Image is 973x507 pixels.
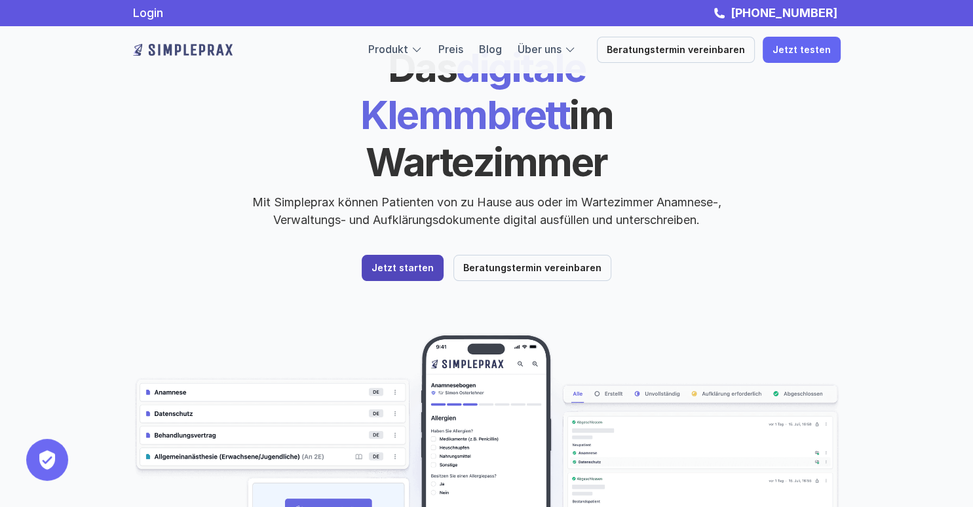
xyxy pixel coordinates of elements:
p: Beratungstermin vereinbaren [463,263,601,274]
p: Beratungstermin vereinbaren [607,45,745,56]
h1: digitale Klemmbrett [261,44,713,185]
a: Beratungstermin vereinbaren [597,37,755,63]
strong: [PHONE_NUMBER] [731,6,837,20]
a: Jetzt testen [763,37,841,63]
span: im Wartezimmer [366,91,620,185]
a: [PHONE_NUMBER] [727,6,841,20]
a: Beratungstermin vereinbaren [453,255,611,281]
a: Login [133,6,163,20]
a: Blog [479,43,502,56]
p: Jetzt starten [372,263,434,274]
p: Jetzt testen [773,45,831,56]
a: Produkt [368,43,408,56]
a: Jetzt starten [362,255,444,281]
a: Preis [438,43,463,56]
a: Über uns [518,43,562,56]
p: Mit Simpleprax können Patienten von zu Hause aus oder im Wartezimmer Anamnese-, Verwaltungs- und ... [241,193,733,229]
